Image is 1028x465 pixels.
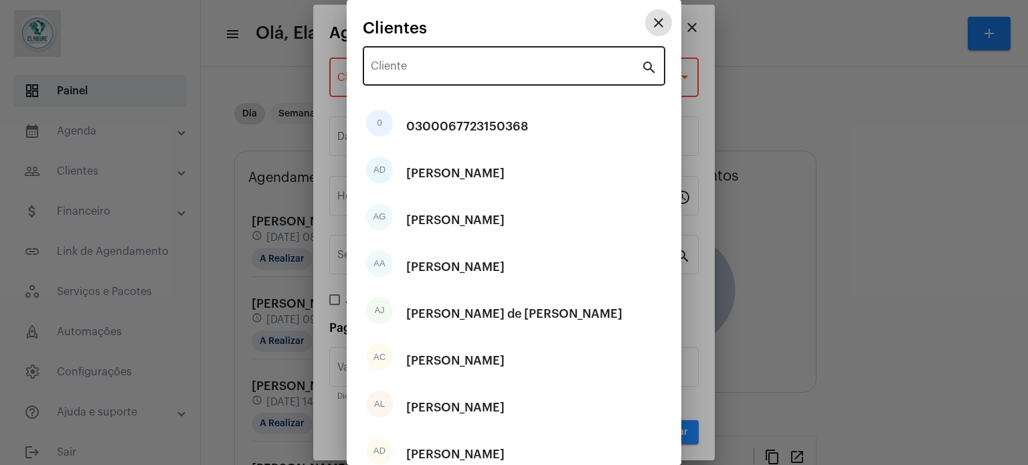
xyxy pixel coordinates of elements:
div: [PERSON_NAME] [406,341,505,381]
div: [PERSON_NAME] [406,153,505,193]
mat-icon: close [651,15,667,31]
div: AD [366,157,393,183]
mat-icon: search [641,59,657,75]
div: AG [366,203,393,230]
div: [PERSON_NAME] [406,247,505,287]
div: AL [366,391,393,417]
div: [PERSON_NAME] [406,387,505,428]
div: [PERSON_NAME] [406,200,505,240]
div: AC [366,344,393,371]
div: [PERSON_NAME] de [PERSON_NAME] [406,294,622,334]
span: Clientes [363,19,427,37]
div: AA [366,250,393,277]
div: 0300067723150368 [406,106,528,147]
div: AJ [366,297,393,324]
input: Pesquisar cliente [371,63,641,75]
div: 0 [366,110,393,136]
div: AD [366,438,393,464]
